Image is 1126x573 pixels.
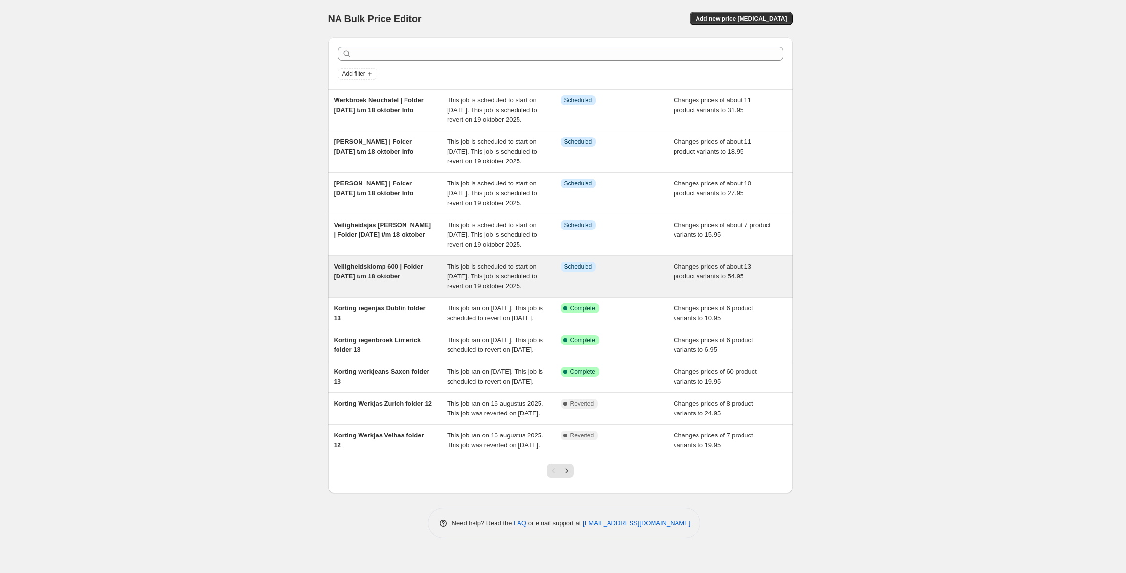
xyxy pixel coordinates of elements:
span: Add filter [342,70,365,78]
span: Complete [570,304,595,312]
a: FAQ [514,519,526,527]
span: This job ran on [DATE]. This job is scheduled to revert on [DATE]. [447,304,543,321]
span: This job ran on [DATE]. This job is scheduled to revert on [DATE]. [447,368,543,385]
span: Changes prices of about 13 product variants to 54.95 [674,263,751,280]
span: This job is scheduled to start on [DATE]. This job is scheduled to revert on 19 oktober 2025. [447,221,537,248]
span: Reverted [570,400,594,408]
span: Complete [570,368,595,376]
span: Scheduled [564,96,592,104]
span: Werkbroek Neuchatel | Folder [DATE] t/m 18 oktober Info [334,96,424,114]
span: Changes prices of about 10 product variants to 27.95 [674,180,751,197]
span: This job is scheduled to start on [DATE]. This job is scheduled to revert on 19 oktober 2025. [447,96,537,123]
span: Changes prices of 7 product variants to 19.95 [674,432,753,449]
span: Korting werkjeans Saxon folder 13 [334,368,429,385]
span: or email support at [526,519,583,527]
span: Korting regenbroek Limerick folder 13 [334,336,421,353]
span: Scheduled [564,221,592,229]
span: This job ran on [DATE]. This job is scheduled to revert on [DATE]. [447,336,543,353]
span: Need help? Read the [452,519,514,527]
span: Korting Werkjas Zurich folder 12 [334,400,432,407]
span: Changes prices of 6 product variants to 10.95 [674,304,753,321]
span: This job ran on 16 augustus 2025. This job was reverted on [DATE]. [447,432,543,449]
button: Add new price [MEDICAL_DATA] [690,12,792,25]
span: [PERSON_NAME] | Folder [DATE] t/m 18 oktober Info [334,180,414,197]
span: Changes prices of about 11 product variants to 18.95 [674,138,751,155]
span: Scheduled [564,263,592,271]
span: Scheduled [564,180,592,187]
span: This job is scheduled to start on [DATE]. This job is scheduled to revert on 19 oktober 2025. [447,138,537,165]
span: This job is scheduled to start on [DATE]. This job is scheduled to revert on 19 oktober 2025. [447,180,537,206]
nav: Pagination [547,464,574,478]
a: [EMAIL_ADDRESS][DOMAIN_NAME] [583,519,690,527]
span: Korting regenjas Dublin folder 13 [334,304,426,321]
span: This job ran on 16 augustus 2025. This job was reverted on [DATE]. [447,400,543,417]
span: Changes prices of about 7 product variants to 15.95 [674,221,771,238]
span: This job is scheduled to start on [DATE]. This job is scheduled to revert on 19 oktober 2025. [447,263,537,290]
span: Veiligheidsjas [PERSON_NAME] | Folder [DATE] t/m 18 oktober [334,221,431,238]
button: Add filter [338,68,377,80]
button: Next [560,464,574,478]
span: Korting Werkjas Velhas folder 12 [334,432,424,449]
span: [PERSON_NAME] | Folder [DATE] t/m 18 oktober Info [334,138,414,155]
span: Changes prices of 8 product variants to 24.95 [674,400,753,417]
span: Changes prices of 6 product variants to 6.95 [674,336,753,353]
span: Changes prices of 60 product variants to 19.95 [674,368,757,385]
span: NA Bulk Price Editor [328,13,422,24]
span: Reverted [570,432,594,439]
span: Complete [570,336,595,344]
span: Changes prices of about 11 product variants to 31.95 [674,96,751,114]
span: Add new price [MEDICAL_DATA] [696,15,787,23]
span: Veiligheidsklomp 600 | Folder [DATE] t/m 18 oktober [334,263,423,280]
span: Scheduled [564,138,592,146]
